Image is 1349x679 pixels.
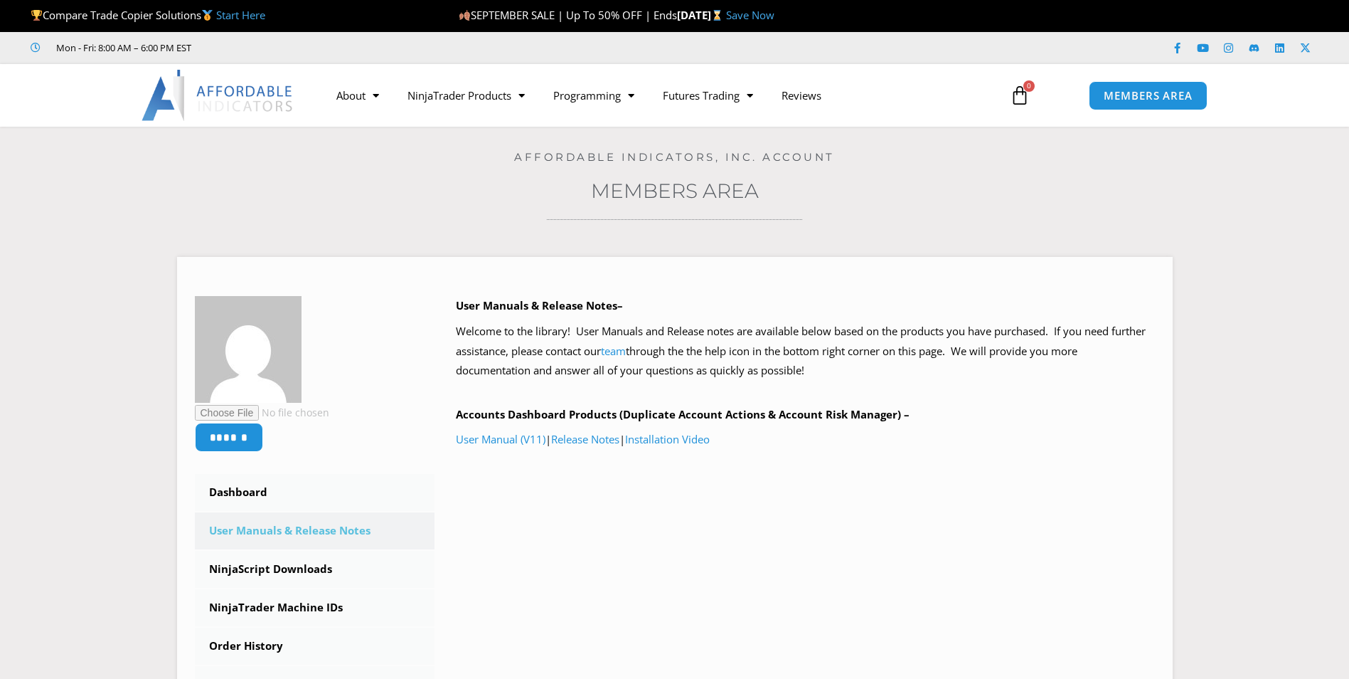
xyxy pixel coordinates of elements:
a: User Manual (V11) [456,432,545,446]
img: 🍂 [459,10,470,21]
a: team [601,344,626,358]
span: Compare Trade Copier Solutions [31,8,265,22]
span: 0 [1023,80,1035,92]
a: Members Area [591,179,759,203]
b: User Manuals & Release Notes– [456,298,623,312]
p: Welcome to the library! User Manuals and Release notes are available below based on the products ... [456,322,1155,381]
a: About [322,79,393,112]
a: NinjaScript Downloads [195,551,435,588]
img: 🥇 [202,10,213,21]
a: User Manuals & Release Notes [195,512,435,549]
b: Accounts Dashboard Products (Duplicate Account Actions & Account Risk Manager) – [456,407,910,421]
img: ⌛ [712,10,723,21]
a: NinjaTrader Machine IDs [195,589,435,626]
p: | | [456,430,1155,450]
strong: [DATE] [677,8,726,22]
a: Release Notes [551,432,619,446]
a: NinjaTrader Products [393,79,539,112]
nav: Menu [322,79,993,112]
a: 0 [988,75,1051,116]
span: SEPTEMBER SALE | Up To 50% OFF | Ends [459,8,677,22]
img: 🏆 [31,10,42,21]
a: Dashboard [195,474,435,511]
a: Installation Video [625,432,710,446]
span: Mon - Fri: 8:00 AM – 6:00 PM EST [53,39,191,56]
a: MEMBERS AREA [1089,81,1207,110]
a: Order History [195,628,435,665]
a: Start Here [216,8,265,22]
a: Programming [539,79,649,112]
a: Affordable Indicators, Inc. Account [514,150,835,164]
a: Reviews [767,79,836,112]
a: Save Now [726,8,774,22]
span: MEMBERS AREA [1104,90,1193,101]
img: LogoAI | Affordable Indicators – NinjaTrader [142,70,294,121]
img: 0938b4965ba848b64f11b401cfb2b57331421aa38f95ff92d17c03ae5047fd2b [195,296,302,403]
a: Futures Trading [649,79,767,112]
iframe: Customer reviews powered by Trustpilot [211,41,425,55]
